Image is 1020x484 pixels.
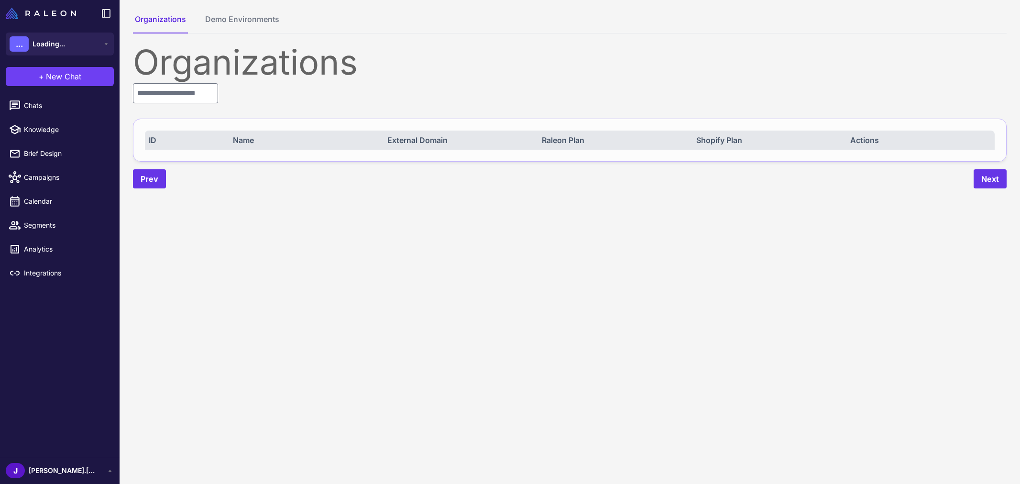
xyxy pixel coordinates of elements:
div: Organizations [133,45,1007,79]
span: Integrations [24,268,108,278]
span: Knowledge [24,124,108,135]
a: Knowledge [4,120,116,140]
a: Integrations [4,263,116,283]
a: Calendar [4,191,116,211]
div: J [6,463,25,478]
div: External Domain [387,134,528,146]
button: ...Loading... [6,33,114,55]
span: Brief Design [24,148,108,159]
a: Campaigns [4,167,116,187]
button: Demo Environments [203,13,281,33]
span: + [39,71,44,82]
a: Brief Design [4,143,116,164]
div: Name [233,134,373,146]
span: New Chat [46,71,81,82]
a: Raleon Logo [6,8,80,19]
button: Organizations [133,13,188,33]
div: ... [10,36,29,52]
button: Next [974,169,1007,188]
button: +New Chat [6,67,114,86]
span: Calendar [24,196,108,207]
span: Segments [24,220,108,231]
span: Loading... [33,39,65,49]
a: Analytics [4,239,116,259]
span: Campaigns [24,172,108,183]
span: [PERSON_NAME].[PERSON_NAME] [29,465,96,476]
img: Raleon Logo [6,8,76,19]
span: Analytics [24,244,108,254]
span: Chats [24,100,108,111]
div: Raleon Plan [542,134,682,146]
a: Chats [4,96,116,116]
button: Prev [133,169,166,188]
div: ID [149,134,219,146]
div: Actions [850,134,991,146]
div: Shopify Plan [696,134,837,146]
a: Segments [4,215,116,235]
